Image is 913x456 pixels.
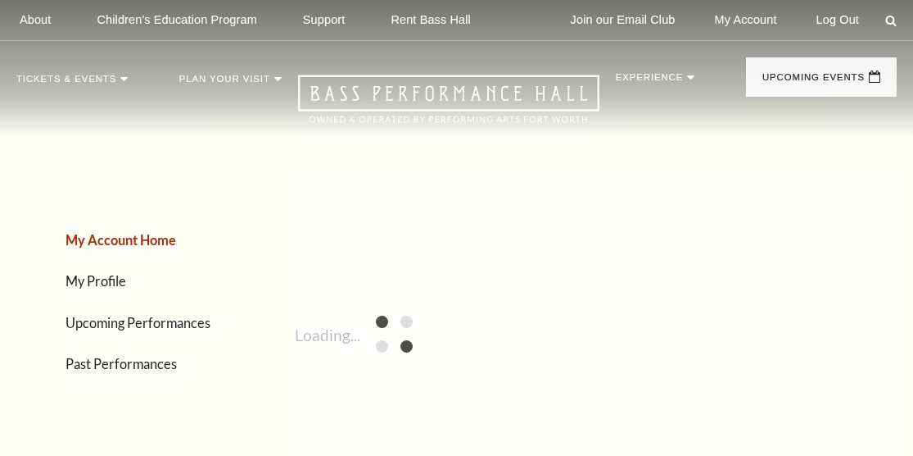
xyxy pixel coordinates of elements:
[303,13,346,27] p: Support
[66,315,210,331] a: Upcoming Performances
[391,13,471,27] p: Rent Bass Hall
[66,232,176,248] a: My Account Home
[66,356,177,372] a: Past Performances
[20,13,51,27] p: About
[179,75,270,93] p: Plan Your Visit
[16,75,116,93] p: Tickets & Events
[762,73,865,91] p: Upcoming Events
[66,273,126,289] a: My Profile
[616,73,684,91] p: Experience
[97,13,256,27] p: Children's Education Program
